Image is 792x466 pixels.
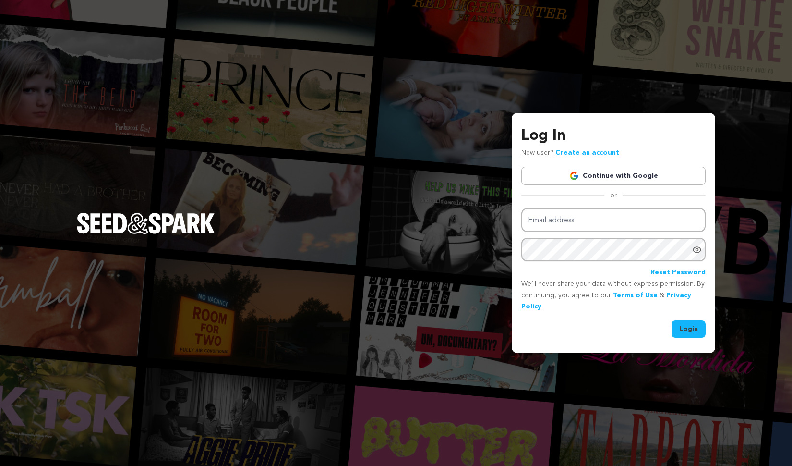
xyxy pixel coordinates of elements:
input: Email address [521,208,706,233]
a: Create an account [555,149,619,156]
p: New user? [521,147,619,159]
a: Show password as plain text. Warning: this will display your password on the screen. [692,245,702,255]
img: Google logo [569,171,579,181]
h3: Log In [521,124,706,147]
span: or [604,191,623,200]
p: We’ll never share your data without express permission. By continuing, you agree to our & . [521,279,706,313]
a: Terms of Use [613,292,658,299]
a: Continue with Google [521,167,706,185]
a: Reset Password [650,267,706,279]
img: Seed&Spark Logo [77,213,215,234]
button: Login [672,320,706,338]
a: Seed&Spark Homepage [77,213,215,253]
